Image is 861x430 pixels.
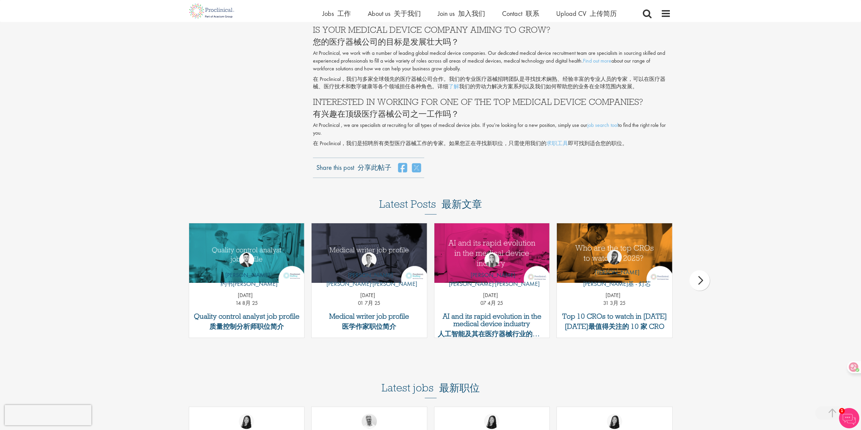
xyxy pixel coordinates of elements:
[312,223,427,283] a: Link to a post
[689,270,710,291] div: next
[221,280,277,288] font: 约书[PERSON_NAME]
[398,163,407,173] a: share on facebook
[379,198,482,214] h3: Latest Posts
[556,9,617,18] span: Upload CV
[438,329,546,346] font: 人工智能及其在医疗器械行业的快速发展
[382,365,480,398] h3: Latest jobs
[315,313,424,333] a: Medical writer job profile医学作家职位简介
[448,83,459,90] a: 了解
[438,9,485,18] a: Join us 加入我们
[337,9,351,18] font: 工作
[313,49,671,91] p: At Proclinical, we work with a number of leading global medical device companies. Our dedicated m...
[484,252,499,267] img: Hannah Burke
[502,9,539,18] a: Contact 联系
[438,313,546,338] a: AI and its rapid evolution in the medical device industry人工智能及其在医疗器械行业的快速发展
[603,299,626,307] font: 31 3月 25
[546,140,568,147] a: 求职工具
[556,9,617,18] a: Upload CV 上传简历
[313,121,671,148] p: At Proclinical , we are specialists at recruiting for all types of medical device jobs. If you’re...
[192,313,301,333] a: Quality control analyst job profile质量控制分析师职位简介
[441,197,482,211] font: 最新文章
[326,280,417,288] font: [PERSON_NAME]·[PERSON_NAME]
[312,292,427,307] p: [DATE]
[313,140,628,147] font: 在 Proclinical，我们是招聘所有类型医疗器械工作的专家。如果您正在寻找新职位，只需使用我们的 即可找到适合您的职位。
[235,299,258,307] font: 14 8月 25
[557,223,672,283] a: Link to a post
[316,163,391,167] label: Share this post
[557,223,672,283] img: Top 10 CROs 2025 | Proclinical
[321,271,417,288] p: [PERSON_NAME]
[5,405,91,425] iframe: reCAPTCHA
[368,9,421,18] a: About us 关于我们
[560,313,669,333] h3: Top 10 CROs to watch in [DATE]
[313,97,671,118] h3: INTERESTED IN WORKING FOR ONE OF THE TOP MEDICAL DEVICE COMPANIES?
[312,223,427,283] img: Medical writer job profile
[484,414,499,429] img: Numhom Sudsok
[358,299,380,307] font: 01 7月 25
[362,414,377,429] img: Joshua Bye
[502,9,539,18] span: Contact
[560,313,669,333] a: Top 10 CROs to watch in [DATE][DATE]最值得关注的 10 家 CRO
[362,252,377,267] img: George Watson
[839,408,859,428] img: Chatbot
[444,252,540,291] a: Hannah Burke [PERSON_NAME] [PERSON_NAME]·[PERSON_NAME]
[342,322,396,331] font: 医学作家职位简介
[607,414,622,429] img: Numhom Sudsok
[434,292,550,307] p: [DATE]
[565,322,664,331] font: [DATE]最值得关注的 10 家 CRO
[189,223,304,283] img: quality control analyst job profile
[412,163,421,173] a: share on twitter
[557,292,672,307] p: [DATE]
[444,271,540,288] p: [PERSON_NAME]
[438,313,546,338] h3: AI and its rapid evolution in the medical device industry
[439,381,480,394] font: 最新职位
[313,108,459,119] font: 有兴趣在顶级医疗器械公司之一工作吗？
[438,9,485,18] span: Join us
[607,250,622,265] img: Theodora Savlovschi - Wicks
[394,9,421,18] font: 关于我们
[578,268,651,288] p: [PERSON_NAME]
[239,252,254,267] img: Joshua Godden
[189,223,304,283] a: Link to a post
[368,9,421,18] span: About us
[321,252,417,291] a: George Watson [PERSON_NAME] [PERSON_NAME]·[PERSON_NAME]
[313,36,459,47] font: 您的医疗器械公司的目标是发展壮大吗？
[583,280,651,288] font: [PERSON_NAME]基 - 灯芯
[434,223,550,283] a: Link to a post
[358,163,391,172] font: 分享此帖子
[449,280,540,288] font: [PERSON_NAME]·[PERSON_NAME]
[216,252,277,291] a: Joshua Godden [PERSON_NAME] 约书[PERSON_NAME]
[313,75,665,90] font: 在 Proclinical，我们与多家全球领先的医疗器械公司合作。我们的专业医疗器械招聘团队是寻找技术娴熟、经验丰富的专业人员的专家，可以在医疗器械、医疗技术和数字健康等各个领域担任各种角色。详...
[526,9,539,18] font: 联系
[434,223,550,283] img: AI and Its Impact on the Medical Device Industry | Proclinical
[192,313,301,333] h3: Quality control analyst job profile
[590,9,617,18] font: 上传简历
[216,271,277,288] p: [PERSON_NAME]
[239,414,254,429] img: Numhom Sudsok
[313,25,671,46] h3: IS YOUR MEDICAL DEVICE COMPANY AIMING TO GROW?
[322,9,351,18] span: Jobs
[839,408,845,414] span: 1
[578,250,651,291] a: Theodora Savlovschi - Wicks [PERSON_NAME][PERSON_NAME]基 - 灯芯
[587,121,618,129] a: job search tool
[583,57,611,64] a: Find out more
[315,313,424,333] h3: Medical writer job profile
[322,9,351,18] a: Jobs 工作
[209,322,284,331] font: 质量控制分析师职位简介
[458,9,485,18] font: 加入我们
[480,299,503,307] font: 07 4月 25
[189,292,304,307] p: [DATE]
